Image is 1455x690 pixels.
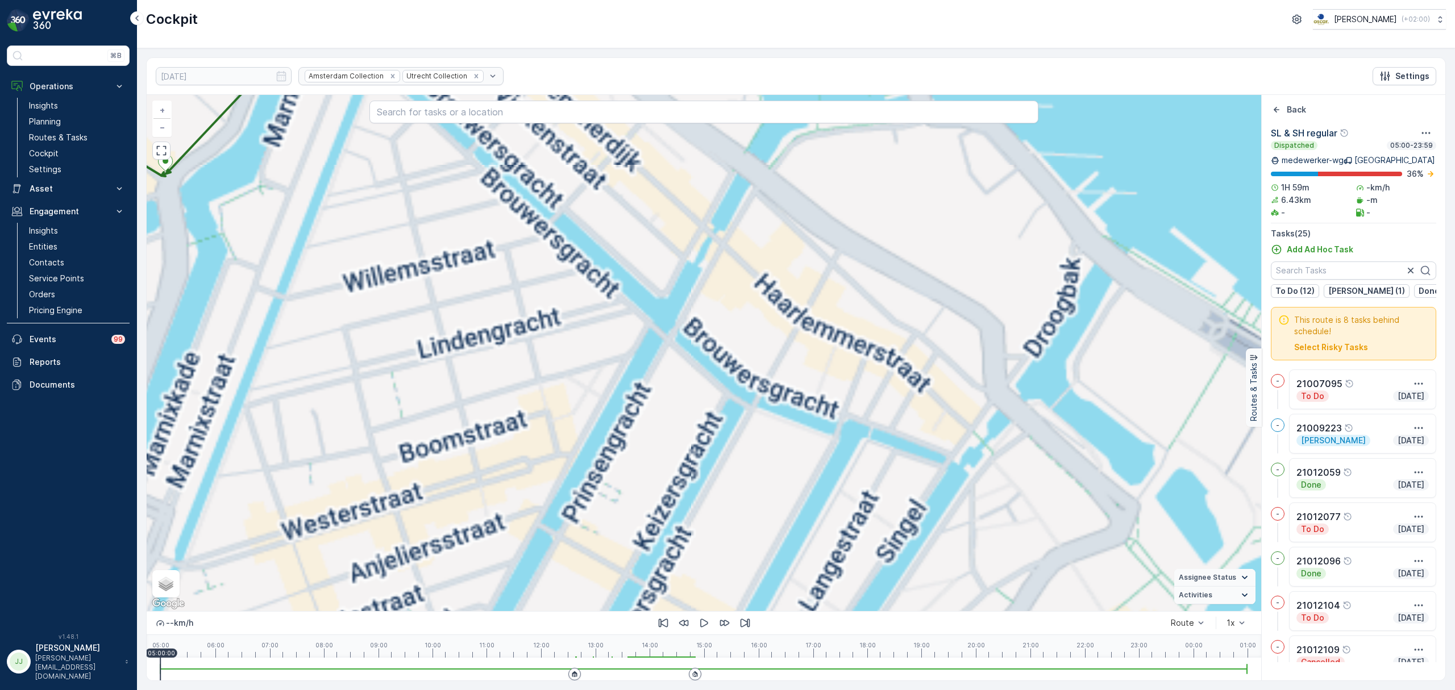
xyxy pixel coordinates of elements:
p: 13:00 [588,642,604,649]
p: [DATE] [1396,523,1425,535]
p: 36 % [1407,168,1424,180]
a: Insights [24,98,130,114]
p: 08:00 [315,642,333,649]
p: Cancelled [1300,656,1341,668]
p: 16:00 [751,642,767,649]
p: 99 [114,335,123,344]
span: Activities [1179,591,1212,600]
summary: Activities [1174,587,1256,604]
img: Google [149,596,187,611]
p: - [1366,207,1370,218]
a: Back [1271,104,1306,115]
summary: Assignee Status [1174,569,1256,587]
p: 06:00 [207,642,225,649]
p: Tasks ( 25 ) [1271,228,1436,239]
p: Orders [29,289,55,300]
p: - [1276,465,1279,474]
a: Layers [153,571,178,596]
p: - [1276,376,1279,385]
p: [PERSON_NAME] [35,642,119,654]
p: To Do [1300,523,1325,535]
p: [PERSON_NAME] [1300,435,1367,446]
p: 21:00 [1022,642,1039,649]
div: Help Tooltip Icon [1343,468,1352,477]
img: logo [7,9,30,32]
button: To Do (12) [1271,284,1319,298]
a: Settings [24,161,130,177]
a: Documents [7,373,130,396]
p: [DATE] [1396,390,1425,402]
div: Help Tooltip Icon [1342,601,1352,610]
button: JJ[PERSON_NAME][PERSON_NAME][EMAIL_ADDRESS][DOMAIN_NAME] [7,642,130,681]
div: Help Tooltip Icon [1342,645,1351,654]
div: JJ [10,652,28,671]
button: Select Risky Tasks [1294,342,1368,353]
p: Done [1300,479,1323,491]
p: 19:00 [913,642,930,649]
button: [PERSON_NAME](+02:00) [1313,9,1446,30]
input: dd/mm/yyyy [156,67,292,85]
p: Documents [30,379,125,390]
p: [PERSON_NAME] (1) [1328,285,1405,297]
a: Planning [24,114,130,130]
a: Reports [7,351,130,373]
p: 05:00-23:59 [1389,141,1434,150]
p: Contacts [29,257,64,268]
p: Asset [30,183,107,194]
a: Events99 [7,328,130,351]
button: Engagement [7,200,130,223]
p: Operations [30,81,107,92]
img: logo_dark-DEwI_e13.png [33,9,82,32]
p: 14:00 [642,642,658,649]
p: SL & SH regular [1271,126,1337,140]
p: 1H 59m [1281,182,1309,193]
div: Help Tooltip Icon [1345,379,1354,388]
div: Help Tooltip Icon [1340,128,1349,138]
p: 07:00 [261,642,278,649]
p: 21009223 [1296,421,1342,435]
img: basis-logo_rgb2x.png [1313,13,1329,26]
span: v 1.48.1 [7,633,130,640]
p: To Do (12) [1275,285,1315,297]
p: 20:00 [967,642,985,649]
p: Insights [29,225,58,236]
input: Search Tasks [1271,261,1436,280]
p: - [1276,554,1279,563]
p: 09:00 [370,642,388,649]
p: 10:00 [425,642,441,649]
a: Pricing Engine [24,302,130,318]
p: - [1276,421,1279,430]
p: 12:00 [533,642,550,649]
p: Done [1300,568,1323,579]
p: 18:00 [859,642,876,649]
p: Engagement [30,206,107,217]
p: ( +02:00 ) [1402,15,1430,24]
p: [GEOGRAPHIC_DATA] [1354,155,1435,166]
p: [DATE] [1396,612,1425,624]
p: 21007095 [1296,377,1342,390]
div: Help Tooltip Icon [1343,556,1352,566]
a: Cockpit [24,146,130,161]
div: 1x [1227,618,1235,627]
p: 05:00 [152,642,169,649]
p: Done (8) [1419,285,1453,297]
p: To Do [1300,612,1325,624]
p: [DATE] [1396,656,1425,668]
a: Orders [24,286,130,302]
p: 21012077 [1296,510,1341,523]
p: To Do [1300,390,1325,402]
p: [DATE] [1396,568,1425,579]
button: Settings [1373,67,1436,85]
p: -- km/h [166,617,193,629]
p: 22:00 [1076,642,1094,649]
a: Insights [24,223,130,239]
p: 17:00 [805,642,821,649]
a: Zoom In [153,102,171,119]
div: Help Tooltip Icon [1343,512,1352,521]
p: - [1276,642,1279,651]
p: 05:00:00 [148,650,175,656]
p: 21012109 [1296,643,1340,656]
p: 21012096 [1296,554,1341,568]
span: + [160,105,165,115]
